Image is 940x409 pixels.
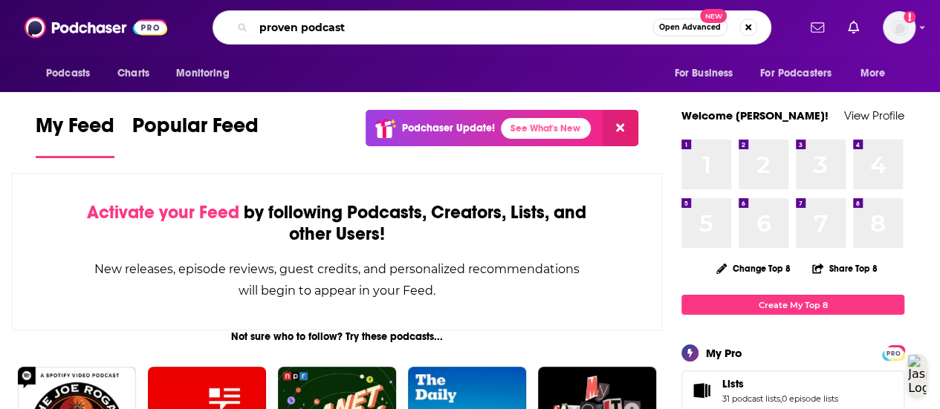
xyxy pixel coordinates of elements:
[722,377,744,390] span: Lists
[850,59,904,88] button: open menu
[751,59,853,88] button: open menu
[87,201,239,223] span: Activate your Feed
[760,63,832,84] span: For Podcasters
[108,59,158,88] a: Charts
[884,347,902,358] a: PRO
[883,11,915,44] button: Show profile menu
[402,122,495,134] p: Podchaser Update!
[36,59,109,88] button: open menu
[883,11,915,44] img: User Profile
[860,63,886,84] span: More
[176,63,229,84] span: Monitoring
[681,108,829,122] a: Welcome [PERSON_NAME]!
[132,113,259,158] a: Popular Feed
[674,63,733,84] span: For Business
[87,202,587,245] div: by following Podcasts, Creators, Lists, and other Users!
[722,393,780,404] a: 31 podcast lists
[700,9,727,23] span: New
[213,10,771,45] div: Search podcasts, credits, & more...
[12,330,662,343] div: Not sure who to follow? Try these podcasts...
[681,295,904,315] a: Create My Top 8
[904,11,915,23] svg: Add a profile image
[253,16,652,39] input: Search podcasts, credits, & more...
[805,15,830,40] a: Show notifications dropdown
[687,380,716,401] a: Lists
[46,63,90,84] span: Podcasts
[707,259,800,278] button: Change Top 8
[87,258,587,301] div: New releases, episode reviews, guest credits, and personalized recommendations will begin to appe...
[36,113,114,158] a: My Feed
[811,254,878,283] button: Share Top 8
[36,113,114,147] span: My Feed
[884,347,902,359] span: PRO
[166,59,248,88] button: open menu
[501,118,591,139] a: See What's New
[706,346,742,360] div: My Pro
[664,59,751,88] button: open menu
[782,393,838,404] a: 0 episode lists
[780,393,782,404] span: ,
[652,19,727,36] button: Open AdvancedNew
[659,24,721,31] span: Open Advanced
[25,13,167,42] img: Podchaser - Follow, Share and Rate Podcasts
[883,11,915,44] span: Logged in as RebRoz5
[132,113,259,147] span: Popular Feed
[117,63,149,84] span: Charts
[842,15,865,40] a: Show notifications dropdown
[722,377,838,390] a: Lists
[844,108,904,122] a: View Profile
